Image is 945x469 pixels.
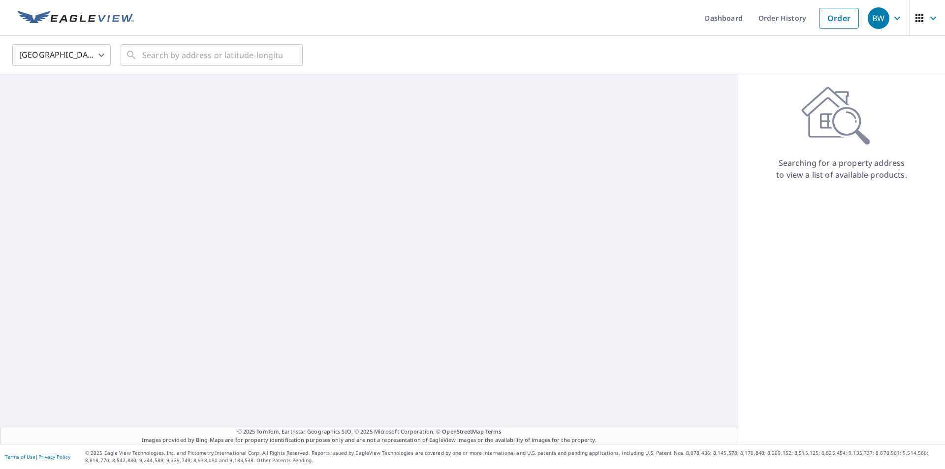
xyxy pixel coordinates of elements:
img: EV Logo [18,11,134,26]
p: | [5,454,70,460]
div: BW [868,7,889,29]
div: [GEOGRAPHIC_DATA] [12,41,111,69]
a: Terms of Use [5,453,35,460]
a: Order [819,8,859,29]
p: © 2025 Eagle View Technologies, Inc. and Pictometry International Corp. All Rights Reserved. Repo... [85,449,940,464]
a: Privacy Policy [38,453,70,460]
span: © 2025 TomTom, Earthstar Geographics SIO, © 2025 Microsoft Corporation, © [237,428,502,436]
p: Searching for a property address to view a list of available products. [776,157,908,181]
a: Terms [485,428,502,435]
input: Search by address or latitude-longitude [142,41,283,69]
a: OpenStreetMap [442,428,483,435]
